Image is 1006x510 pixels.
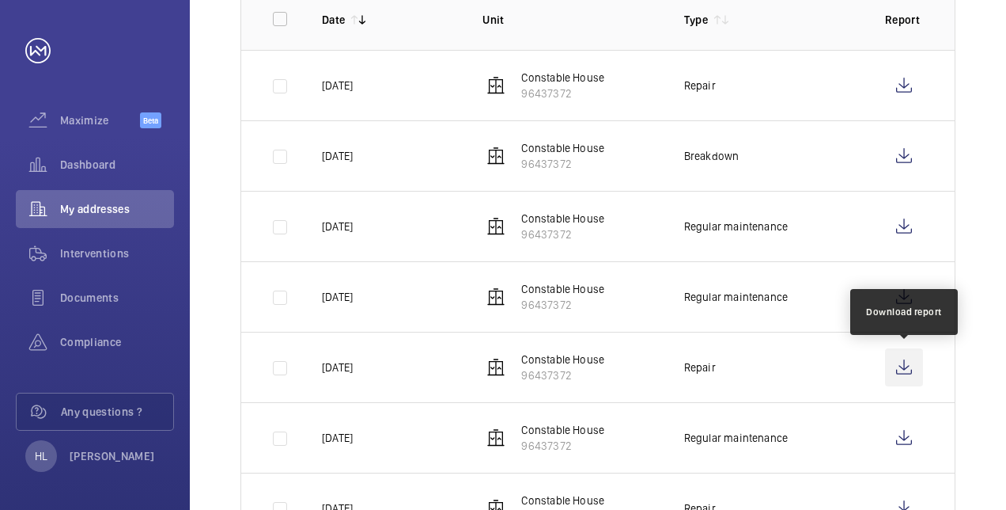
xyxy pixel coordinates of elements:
span: Dashboard [60,157,174,173]
span: My addresses [60,201,174,217]
p: 96437372 [521,438,604,454]
p: 96437372 [521,297,604,313]
span: Interventions [60,245,174,261]
img: elevator.svg [486,428,505,447]
img: elevator.svg [486,217,505,236]
p: Constable House [521,493,604,508]
p: Constable House [521,281,604,297]
p: Unit [482,12,658,28]
p: 96437372 [521,367,604,383]
img: elevator.svg [486,287,505,306]
p: Constable House [521,211,604,226]
span: Compliance [60,334,174,350]
p: Repair [684,78,716,93]
img: elevator.svg [486,147,505,166]
p: Regular maintenance [684,219,788,234]
span: Maximize [60,112,140,128]
p: 96437372 [521,226,604,242]
img: elevator.svg [486,358,505,377]
p: Date [322,12,345,28]
p: Constable House [521,140,604,156]
p: [DATE] [322,78,353,93]
p: Constable House [521,422,604,438]
p: Constable House [521,70,604,86]
p: Report [885,12,923,28]
img: elevator.svg [486,76,505,95]
p: Breakdown [684,148,739,164]
p: [PERSON_NAME] [70,448,155,464]
p: Regular maintenance [684,430,788,446]
span: Any questions ? [61,404,173,420]
span: Beta [140,112,161,128]
span: Documents [60,290,174,306]
p: Regular maintenance [684,289,788,305]
p: 96437372 [521,86,604,101]
p: [DATE] [322,360,353,375]
p: [DATE] [322,430,353,446]
p: Repair [684,360,716,375]
p: [DATE] [322,219,353,234]
p: [DATE] [322,289,353,305]
div: Download report [866,305,942,319]
p: Constable House [521,352,604,367]
p: HL [35,448,47,464]
p: Type [684,12,708,28]
p: [DATE] [322,148,353,164]
p: 96437372 [521,156,604,172]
